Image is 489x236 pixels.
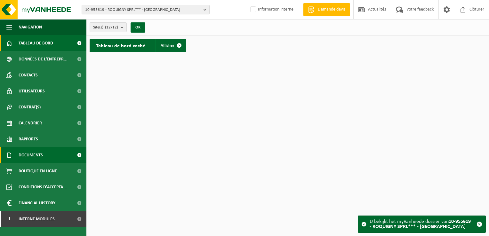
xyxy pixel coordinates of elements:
a: Demande devis [303,3,350,16]
span: Contacts [19,67,38,83]
span: Calendrier [19,115,42,131]
strong: 10-955619 - ROQUIGNY SPRL*** - [GEOGRAPHIC_DATA] [370,219,471,229]
span: Boutique en ligne [19,163,57,179]
span: Tableau de bord [19,35,53,51]
span: I [6,211,12,227]
count: (12/12) [105,25,118,29]
span: Documents [19,147,43,163]
span: Navigation [19,19,42,35]
span: Financial History [19,195,55,211]
span: Interne modules [19,211,55,227]
span: Utilisateurs [19,83,45,99]
button: Site(s)(12/12) [90,22,127,32]
span: Données de l'entrepr... [19,51,68,67]
div: U bekijkt het myVanheede dossier van [370,216,473,232]
label: Information interne [249,5,293,14]
span: Site(s) [93,23,118,32]
a: Afficher [156,39,186,52]
span: 10-955619 - ROQUIGNY SPRL*** - [GEOGRAPHIC_DATA] [85,5,201,15]
span: Afficher [161,43,174,48]
span: Contrat(s) [19,99,41,115]
h2: Tableau de bord caché [90,39,152,51]
span: Conditions d'accepta... [19,179,67,195]
span: Rapports [19,131,38,147]
button: OK [131,22,145,33]
span: Demande devis [316,6,347,13]
button: 10-955619 - ROQUIGNY SPRL*** - [GEOGRAPHIC_DATA] [82,5,210,14]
